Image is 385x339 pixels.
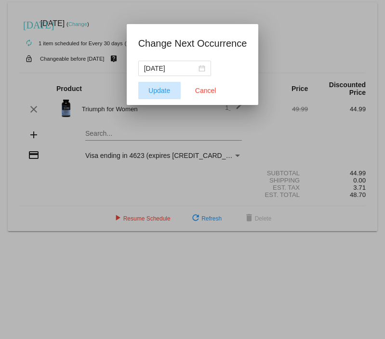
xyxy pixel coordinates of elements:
span: Cancel [195,87,216,94]
h1: Change Next Occurrence [138,36,247,51]
input: Select date [144,63,197,74]
span: Update [148,87,170,94]
button: Close dialog [185,82,227,99]
button: Update [138,82,181,99]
